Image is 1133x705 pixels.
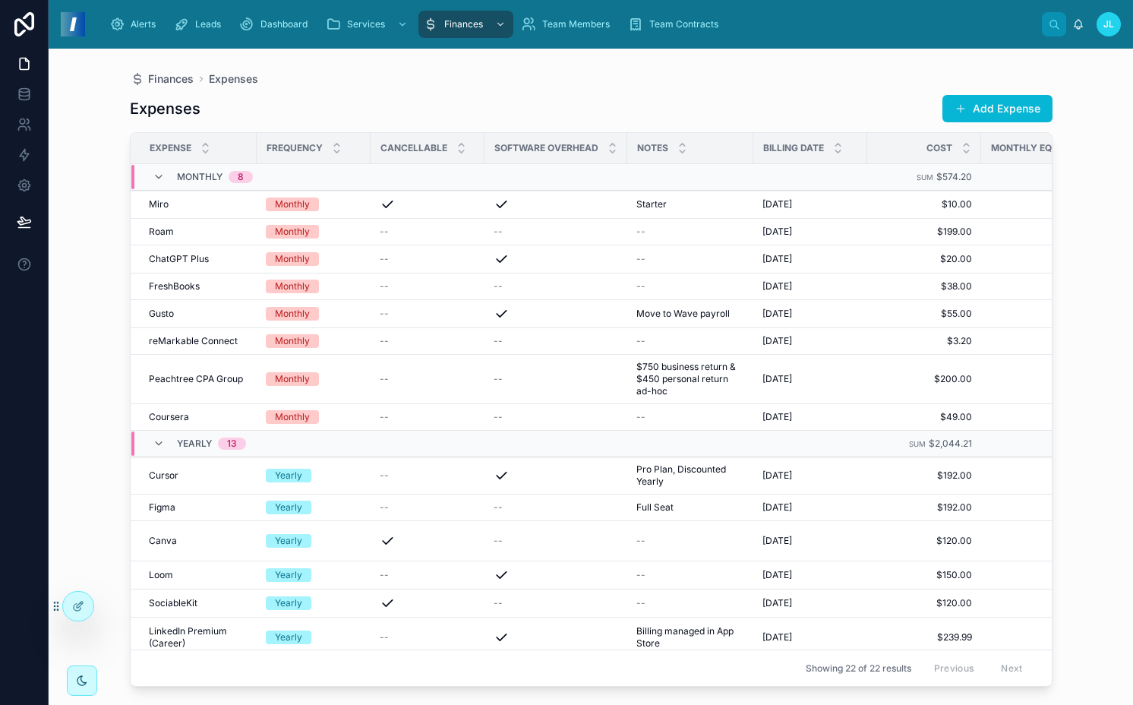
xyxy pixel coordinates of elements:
[149,308,174,320] span: Gusto
[636,463,744,488] span: Pro Plan, Discounted Yearly
[267,142,323,154] span: Frequency
[266,334,361,348] a: Monthly
[275,534,302,548] div: Yearly
[917,173,933,182] small: Sum
[494,335,503,347] span: --
[266,631,361,644] a: Yearly
[762,280,858,292] a: [DATE]
[380,569,389,581] span: --
[636,335,744,347] a: --
[380,142,447,154] span: Cancellable
[444,18,483,30] span: Finances
[275,307,310,321] div: Monthly
[266,469,361,482] a: Yearly
[636,625,744,650] a: Billing managed in App Store
[929,438,972,449] span: $2,044.21
[380,373,389,385] span: --
[876,597,972,609] a: $120.00
[235,11,318,38] a: Dashboard
[494,226,503,238] span: --
[266,307,361,321] a: Monthly
[149,253,209,265] span: ChatGPT Plus
[380,253,475,265] a: --
[209,71,258,87] span: Expenses
[380,280,389,292] span: --
[876,226,972,238] a: $199.00
[636,569,645,581] span: --
[149,280,248,292] a: FreshBooks
[130,71,194,87] a: Finances
[149,625,248,650] a: LinkedIn Premium (Career)
[762,411,792,423] span: [DATE]
[149,501,175,514] span: Figma
[494,411,503,423] span: --
[762,535,792,547] span: [DATE]
[494,335,618,347] a: --
[149,280,200,292] span: FreshBooks
[380,308,389,320] span: --
[97,8,1042,41] div: scrollable content
[636,535,744,547] a: --
[380,631,389,643] span: --
[275,280,310,293] div: Monthly
[806,662,911,675] span: Showing 22 of 22 results
[636,253,744,265] a: --
[636,198,667,210] span: Starter
[266,198,361,211] a: Monthly
[494,226,618,238] a: --
[876,373,972,385] a: $200.00
[149,569,173,581] span: Loom
[876,280,972,292] span: $38.00
[266,410,361,424] a: Monthly
[149,308,248,320] a: Gusto
[876,253,972,265] a: $20.00
[149,226,174,238] span: Roam
[275,568,302,582] div: Yearly
[266,225,361,239] a: Monthly
[149,469,248,482] a: Cursor
[762,597,792,609] span: [DATE]
[149,198,169,210] span: Miro
[275,596,302,610] div: Yearly
[494,373,618,385] a: --
[494,501,503,514] span: --
[762,198,858,210] a: [DATE]
[636,501,674,514] span: Full Seat
[275,631,302,644] div: Yearly
[149,597,197,609] span: SociableKit
[762,226,792,238] span: [DATE]
[266,280,361,293] a: Monthly
[149,469,178,482] span: Cursor
[149,335,248,347] a: reMarkable Connect
[275,501,302,514] div: Yearly
[762,335,792,347] span: [DATE]
[926,142,952,154] span: Cost
[266,372,361,386] a: Monthly
[275,372,310,386] div: Monthly
[275,225,310,239] div: Monthly
[177,171,222,183] span: Monthly
[636,597,744,609] a: --
[763,142,824,154] span: Billing Date
[266,596,361,610] a: Yearly
[636,411,744,423] a: --
[149,597,248,609] a: SociableKit
[636,501,744,514] a: Full Seat
[623,11,729,38] a: Team Contracts
[494,373,503,385] span: --
[636,226,645,238] span: --
[762,253,858,265] a: [DATE]
[762,501,792,514] span: [DATE]
[494,142,598,154] span: Software Overhead
[876,198,972,210] span: $10.00
[762,569,792,581] span: [DATE]
[762,631,792,643] span: [DATE]
[149,226,248,238] a: Roam
[636,569,744,581] a: --
[275,469,302,482] div: Yearly
[149,335,238,347] span: reMarkable Connect
[936,171,972,182] span: $574.20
